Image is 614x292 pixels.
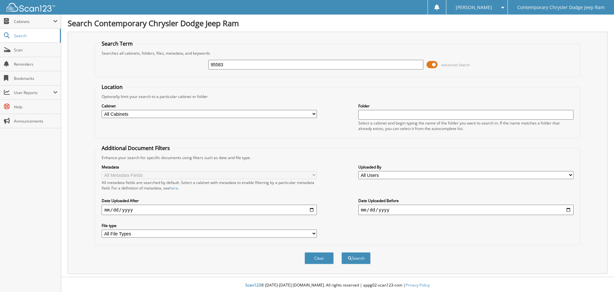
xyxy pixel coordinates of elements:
[341,252,371,264] button: Search
[441,62,470,67] span: Advanced Search
[102,164,317,170] label: Metadata
[68,18,608,28] h1: Search Contemporary Chrysler Dodge Jeep Ram
[406,282,430,288] a: Privacy Policy
[102,205,317,215] input: start
[98,50,576,56] div: Searches all cabinets, folders, files, metadata, and keywords
[98,83,126,91] legend: Location
[14,104,58,110] span: Help
[14,118,58,124] span: Announcements
[98,94,576,99] div: Optionally limit your search to a particular cabinet or folder
[102,223,317,228] label: File type
[358,205,574,215] input: end
[102,103,317,109] label: Cabinet
[14,61,58,67] span: Reminders
[14,47,58,53] span: Scan
[582,261,614,292] iframe: Chat Widget
[98,145,173,152] legend: Additional Document Filters
[98,40,136,47] legend: Search Term
[358,198,574,203] label: Date Uploaded Before
[358,120,574,131] div: Select a cabinet and begin typing the name of the folder you want to search in. If the name match...
[6,3,55,12] img: scan123-logo-white.svg
[102,198,317,203] label: Date Uploaded After
[14,76,58,81] span: Bookmarks
[14,90,53,95] span: User Reports
[98,155,576,160] div: Enhance your search for specific documents using filters such as date and file type.
[14,33,57,38] span: Search
[102,180,317,191] div: All metadata fields are searched by default. Select a cabinet with metadata to enable filtering b...
[305,252,334,264] button: Clear
[170,185,178,191] a: here
[358,164,574,170] label: Uploaded By
[358,103,574,109] label: Folder
[456,5,492,9] span: [PERSON_NAME]
[245,282,261,288] span: Scan123
[517,5,605,9] span: Contemporary Chrysler Dodge Jeep Ram
[14,19,53,24] span: Cabinets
